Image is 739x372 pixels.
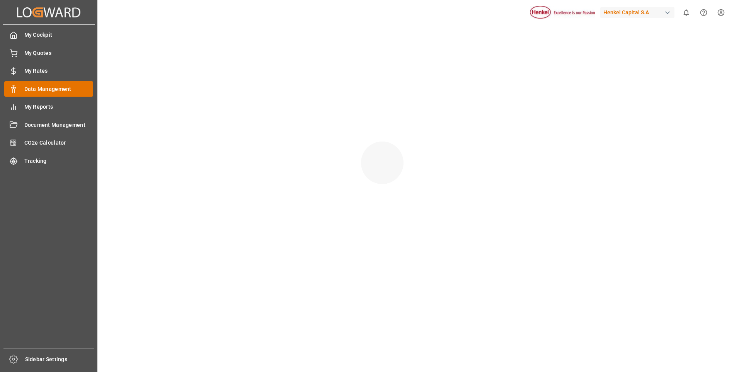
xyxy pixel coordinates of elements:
span: My Quotes [24,49,94,57]
a: CO2e Calculator [4,135,93,150]
span: My Cockpit [24,31,94,39]
span: CO2e Calculator [24,139,94,147]
button: show 0 new notifications [678,4,695,21]
span: Tracking [24,157,94,165]
span: Document Management [24,121,94,129]
a: My Quotes [4,45,93,60]
a: Document Management [4,117,93,132]
a: My Cockpit [4,27,93,43]
a: Tracking [4,153,93,168]
span: My Rates [24,67,94,75]
button: Help Center [695,4,712,21]
button: Henkel Capital S.A [600,5,678,20]
div: Henkel Capital S.A [600,7,674,18]
span: Sidebar Settings [25,355,94,363]
img: Henkel%20logo.jpg_1689854090.jpg [530,6,595,19]
a: My Rates [4,63,93,78]
a: Data Management [4,81,93,96]
span: Data Management [24,85,94,93]
span: My Reports [24,103,94,111]
a: My Reports [4,99,93,114]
